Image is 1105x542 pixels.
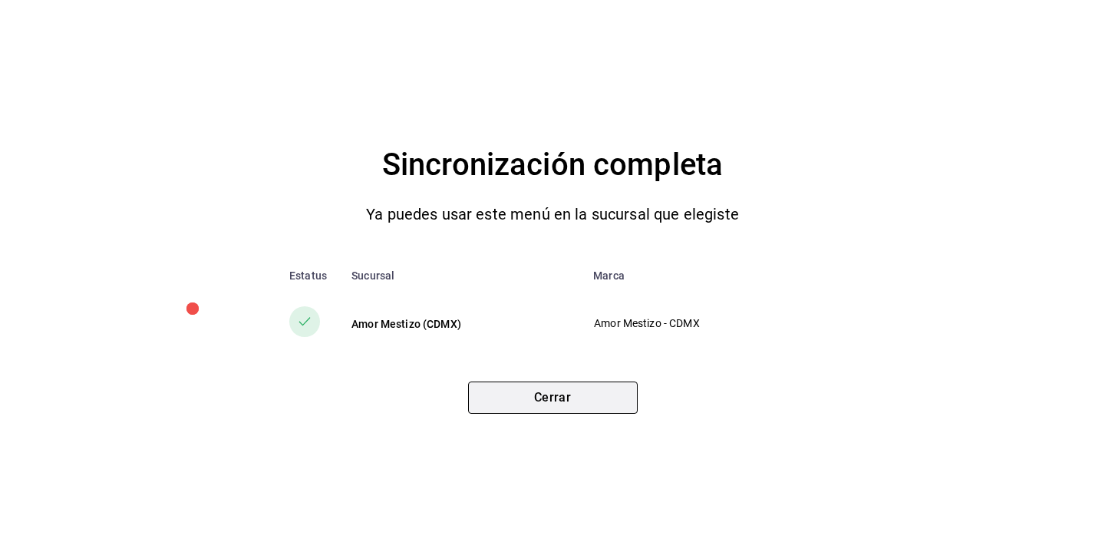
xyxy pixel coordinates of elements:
[382,140,723,190] h4: Sincronización completa
[468,382,638,414] button: Cerrar
[581,257,840,294] th: Marca
[351,316,569,332] div: Amor Mestizo (CDMX)
[339,257,581,294] th: Sucursal
[265,257,339,294] th: Estatus
[366,202,739,226] p: Ya puedes usar este menú en la sucursal que elegiste
[594,316,815,332] p: Amor Mestizo - CDMX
